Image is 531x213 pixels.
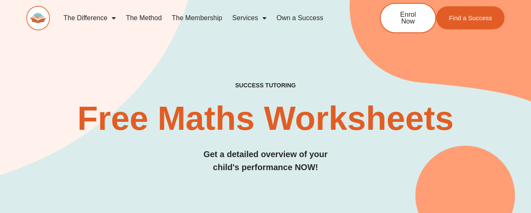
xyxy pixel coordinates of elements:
a: The Method [121,8,167,28]
h4: SUCCESS TUTORING​ [26,82,505,89]
span: Enrol Now [393,11,423,25]
a: The Membership [167,8,227,28]
nav: Menu [58,8,352,28]
a: Services [227,8,271,28]
a: Find a Success [436,6,505,29]
h2: Free Maths Worksheets​ [26,102,505,135]
a: The Difference [58,8,121,28]
span: Find a Success [449,15,492,21]
a: Own a Success [272,8,328,28]
h3: Get a detailed overview of your child's performance NOW! [26,148,505,174]
a: Enrol Now [380,3,436,33]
